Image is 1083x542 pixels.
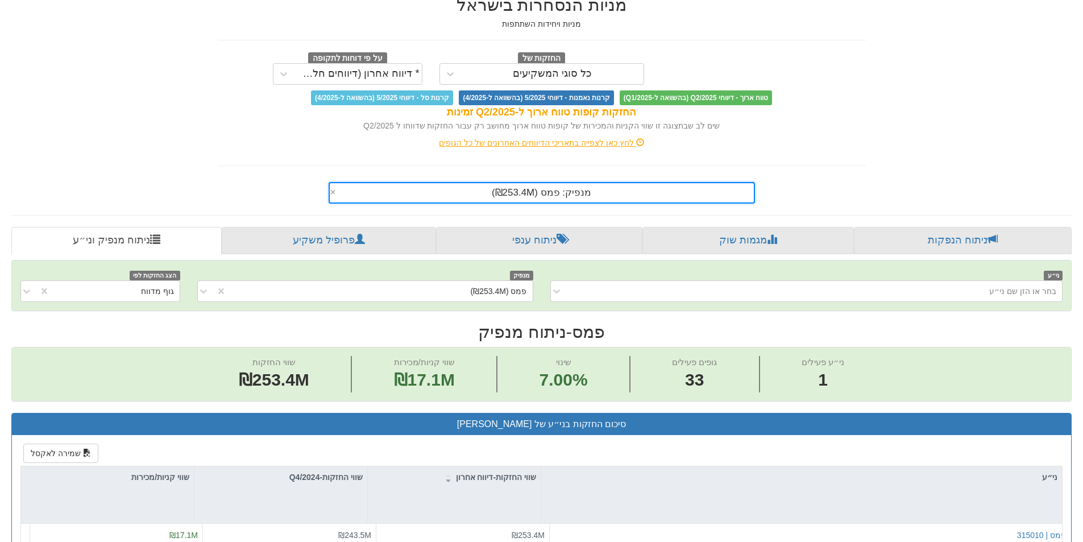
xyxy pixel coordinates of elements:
div: שווי החזקות-Q4/2024 [194,466,367,488]
span: Clear value [330,183,339,202]
a: מגמות שוק [642,227,853,254]
span: 7.00% [540,368,588,392]
span: על פי דוחות לתקופה [308,52,387,65]
a: פרופיל משקיע [222,227,435,254]
span: קרנות סל - דיווחי 5/2025 (בהשוואה ל-4/2025) [311,90,453,105]
span: גופים פעילים [672,357,717,367]
h5: מניות ויחידות השתתפות [218,20,866,28]
div: שווי החזקות-דיווח אחרון [368,466,541,488]
span: שווי קניות/מכירות [394,357,455,367]
span: מנפיק [510,271,533,280]
button: פמס | 315010 [1017,529,1066,541]
div: גוף מדווח [141,286,174,297]
a: ניתוח הנפקות [854,227,1072,254]
h3: סיכום החזקות בני״ע של [PERSON_NAME] [20,419,1063,429]
span: שווי החזקות [252,357,296,367]
span: 33 [672,368,717,392]
span: שינוי [556,357,571,367]
div: בחר או הזן שם ני״ע [989,286,1056,297]
div: * דיווח אחרון (דיווחים חלקיים) [297,68,420,80]
div: ני״ע [541,466,1062,488]
div: שים לב שבתצוגה זו שווי הקניות והמכירות של קופות טווח ארוך מחושב רק עבור החזקות שדווחו ל Q2/2025 [218,120,866,131]
span: ₪243.5M [338,531,371,540]
span: החזקות של [518,52,566,65]
span: ני״ע [1044,271,1063,280]
span: ₪253.4M [239,370,309,389]
span: הצג החזקות לפי [130,271,180,280]
span: קרנות נאמנות - דיווחי 5/2025 (בהשוואה ל-4/2025) [459,90,613,105]
span: × [330,187,336,197]
span: מנפיק: ‏פמס ‎(₪253.4M)‎ [492,187,591,198]
span: ₪17.1M [394,370,455,389]
span: 1 [802,368,844,392]
div: שווי קניות/מכירות [21,466,194,488]
h2: פמס - ניתוח מנפיק [11,322,1072,341]
button: שמירה לאקסל [23,444,98,463]
span: ₪17.1M [169,531,198,540]
div: לחץ כאן לצפייה בתאריכי הדיווחים האחרונים של כל הגופים [209,137,874,148]
span: ני״ע פעילים [802,357,844,367]
div: החזקות קופות טווח ארוך ל-Q2/2025 זמינות [218,105,866,120]
a: ניתוח מנפיק וני״ע [11,227,222,254]
span: טווח ארוך - דיווחי Q2/2025 (בהשוואה ל-Q1/2025) [620,90,772,105]
div: פמס (₪253.4M) [471,286,527,297]
div: כל סוגי המשקיעים [513,68,592,80]
span: ₪253.4M [512,531,545,540]
a: ניתוח ענפי [436,227,642,254]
